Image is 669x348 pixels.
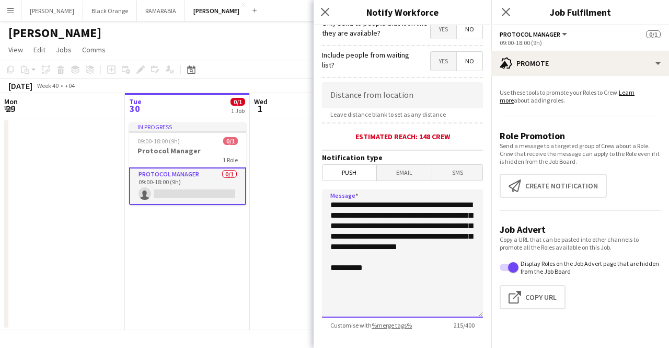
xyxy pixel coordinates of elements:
[500,285,566,309] button: Copy Url
[230,98,245,106] span: 0/1
[4,97,18,106] span: Mon
[129,146,246,155] h3: Protocol Manager
[646,30,661,38] span: 0/1
[128,103,142,115] span: 30
[431,52,456,71] span: Yes
[322,165,376,181] span: Push
[322,18,430,37] label: Only send to people that look like they are available?
[52,43,76,57] a: Jobs
[231,107,245,115] div: 1 Job
[82,45,106,54] span: Comms
[322,153,483,162] h3: Notification type
[500,30,569,38] button: Protocol Manager
[8,25,101,41] h1: [PERSON_NAME]
[500,130,661,142] h3: Role Promotion
[129,122,246,205] app-job-card: In progress09:00-18:00 (9h)0/1Protocol Manager1 RoleProtocol Manager0/109:00-18:00 (9h)
[8,81,32,91] div: [DATE]
[4,43,27,57] a: View
[500,88,635,104] a: Learn more
[129,122,246,131] div: In progress
[500,30,560,38] span: Protocol Manager
[432,165,482,181] span: SMS
[445,321,483,329] span: 215 / 400
[431,20,456,39] span: Yes
[500,39,661,47] div: 09:00-18:00 (9h)
[491,51,669,76] div: Promote
[56,45,72,54] span: Jobs
[500,174,607,198] button: Create notification
[314,5,491,19] h3: Notify Workforce
[223,156,238,164] span: 1 Role
[129,97,142,106] span: Tue
[3,103,18,115] span: 29
[78,43,110,57] a: Comms
[500,88,661,104] p: Use these tools to promote your Roles to Crew. about adding roles.
[322,50,413,69] label: Include people from waiting list?
[83,1,137,21] button: Black Orange
[223,137,238,145] span: 0/1
[491,5,669,19] h3: Job Fulfilment
[322,110,454,118] span: Leave distance blank to set as any distance
[65,82,75,89] div: +04
[457,52,482,71] span: No
[129,167,246,205] app-card-role: Protocol Manager0/109:00-18:00 (9h)
[322,132,483,141] div: Estimated reach: 148 crew
[137,1,185,21] button: RAMARABIA
[518,260,661,275] label: Display Roles on the Job Advert page that are hidden from the Job Board
[137,137,180,145] span: 09:00-18:00 (9h)
[377,165,432,181] span: Email
[500,235,661,251] p: Copy a URL that can be pasted into other channels to promote all the Roles available on this Job.
[500,223,661,235] h3: Job Advert
[457,20,482,39] span: No
[33,45,45,54] span: Edit
[252,103,268,115] span: 1
[21,1,83,21] button: [PERSON_NAME]
[254,97,268,106] span: Wed
[185,1,248,21] button: [PERSON_NAME]
[372,321,412,329] a: %merge tags%
[34,82,61,89] span: Week 40
[8,45,23,54] span: View
[322,321,420,329] span: Customise with
[500,142,661,165] p: Send a message to a targeted group of Crew about a Role. Crew that receive the message can apply ...
[29,43,50,57] a: Edit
